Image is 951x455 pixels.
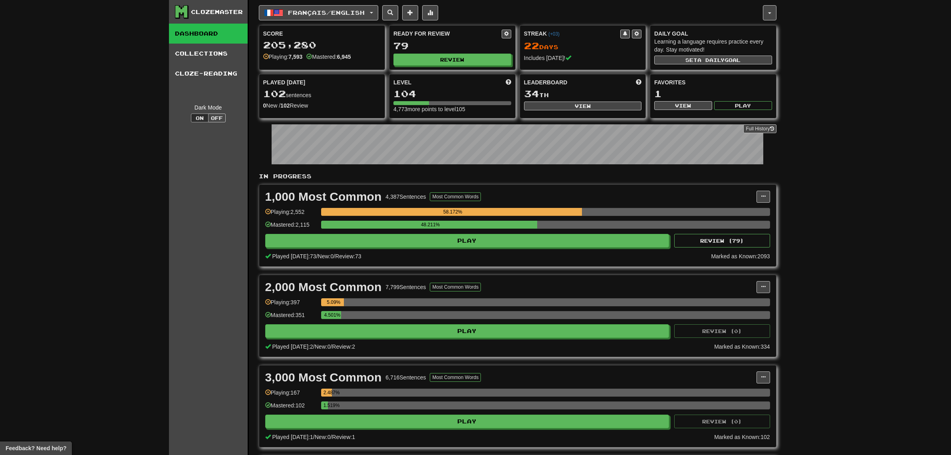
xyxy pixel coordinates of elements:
div: Playing: 397 [265,298,317,311]
span: Leaderboard [524,78,568,86]
button: On [191,114,208,122]
span: New: 0 [315,343,331,350]
div: 58.172% [324,208,582,216]
a: Cloze-Reading [169,64,248,84]
button: Seta dailygoal [654,56,772,64]
span: New: 0 [315,434,331,440]
div: 4.501% [324,311,341,319]
a: Collections [169,44,248,64]
a: (+03) [548,31,560,37]
div: 48.211% [324,221,538,229]
div: th [524,89,642,99]
span: a daily [697,57,725,63]
span: Français / English [288,9,365,16]
button: Review (79) [674,234,770,247]
div: 7,799 Sentences [385,283,426,291]
button: View [654,101,712,110]
div: 2,000 Most Common [265,281,382,293]
div: Mastered: 2,115 [265,221,317,234]
span: Played [DATE]: 73 [272,253,316,259]
div: Score [263,30,381,38]
button: Play [714,101,772,110]
span: Review: 2 [332,343,355,350]
div: 1 [654,89,772,99]
button: Français/English [259,5,378,20]
div: Marked as Known: 2093 [711,252,770,260]
span: Played [DATE]: 1 [272,434,313,440]
button: Search sentences [382,5,398,20]
strong: 6,945 [337,54,351,60]
button: Review (0) [674,415,770,428]
div: Playing: [263,53,303,61]
button: Review [393,54,511,66]
div: 205,280 [263,40,381,50]
span: Level [393,78,411,86]
div: Mastered: 351 [265,311,317,324]
a: Full History [743,124,776,133]
button: More stats [422,5,438,20]
div: Clozemaster [191,8,243,16]
span: / [330,343,332,350]
div: Day s [524,41,642,51]
span: This week in points, UTC [636,78,641,86]
div: Marked as Known: 334 [714,343,770,351]
div: Marked as Known: 102 [714,433,770,441]
span: / [313,434,315,440]
div: Playing: 2,552 [265,208,317,221]
div: Streak [524,30,621,38]
button: View [524,102,642,110]
button: Review (0) [674,324,770,338]
div: 104 [393,89,511,99]
div: 4,387 Sentences [385,193,426,201]
span: / [330,434,332,440]
strong: 7,593 [288,54,302,60]
div: 3,000 Most Common [265,371,382,383]
div: 6,716 Sentences [385,373,426,381]
div: 4,773 more points to level 105 [393,105,511,113]
div: 2.487% [324,389,332,397]
span: Score more points to level up [506,78,511,86]
button: Play [265,234,669,247]
div: Ready for Review [393,30,502,38]
a: Dashboard [169,24,248,44]
button: Most Common Words [430,283,481,291]
span: 102 [263,88,286,99]
div: Dark Mode [175,104,242,112]
button: Play [265,324,669,338]
div: Mastered: [306,53,351,61]
span: New: 0 [318,253,334,259]
div: Mastered: 102 [265,401,317,415]
span: / [316,253,318,259]
span: / [313,343,315,350]
strong: 102 [280,102,290,109]
div: sentences [263,89,381,99]
div: Daily Goal [654,30,772,38]
div: 1,000 Most Common [265,191,382,203]
span: 34 [524,88,539,99]
strong: 0 [263,102,266,109]
div: 1.519% [324,401,328,409]
button: Play [265,415,669,428]
button: Add sentence to collection [402,5,418,20]
span: 22 [524,40,539,51]
div: Favorites [654,78,772,86]
span: Played [DATE]: 2 [272,343,313,350]
span: Review: 1 [332,434,355,440]
div: Learning a language requires practice every day. Stay motivated! [654,38,772,54]
div: 5.09% [324,298,344,306]
span: Open feedback widget [6,444,66,452]
button: Most Common Words [430,192,481,201]
div: New / Review [263,102,381,110]
span: Played [DATE] [263,78,306,86]
span: / [334,253,335,259]
p: In Progress [259,172,776,180]
div: 79 [393,41,511,51]
div: Includes [DATE]! [524,54,642,62]
div: Playing: 167 [265,389,317,402]
button: Off [208,114,226,122]
button: Most Common Words [430,373,481,382]
span: Review: 73 [335,253,361,259]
